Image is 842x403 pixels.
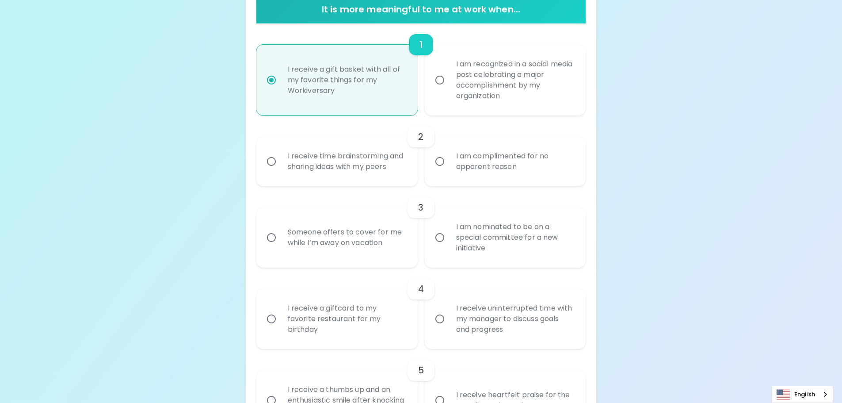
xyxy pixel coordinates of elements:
[419,38,423,52] h6: 1
[418,130,423,144] h6: 2
[418,363,424,377] h6: 5
[260,2,583,16] h6: It is more meaningful to me at work when...
[281,54,413,107] div: I receive a gift basket with all of my favorite things for my Workiversary
[449,48,581,112] div: I am recognized in a social media post celebrating a major accomplishment by my organization
[449,140,581,183] div: I am complimented for no apparent reason
[772,386,833,403] aside: Language selected: English
[281,140,413,183] div: I receive time brainstorming and sharing ideas with my peers
[281,292,413,345] div: I receive a giftcard to my favorite restaurant for my birthday
[418,200,423,215] h6: 3
[772,386,833,403] div: Language
[449,292,581,345] div: I receive uninterrupted time with my manager to discuss goals and progress
[281,216,413,259] div: Someone offers to cover for me while I’m away on vacation
[256,23,586,115] div: choice-group-check
[256,115,586,186] div: choice-group-check
[418,282,424,296] h6: 4
[449,211,581,264] div: I am nominated to be on a special committee for a new initiative
[256,268,586,349] div: choice-group-check
[772,386,833,403] a: English
[256,186,586,268] div: choice-group-check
